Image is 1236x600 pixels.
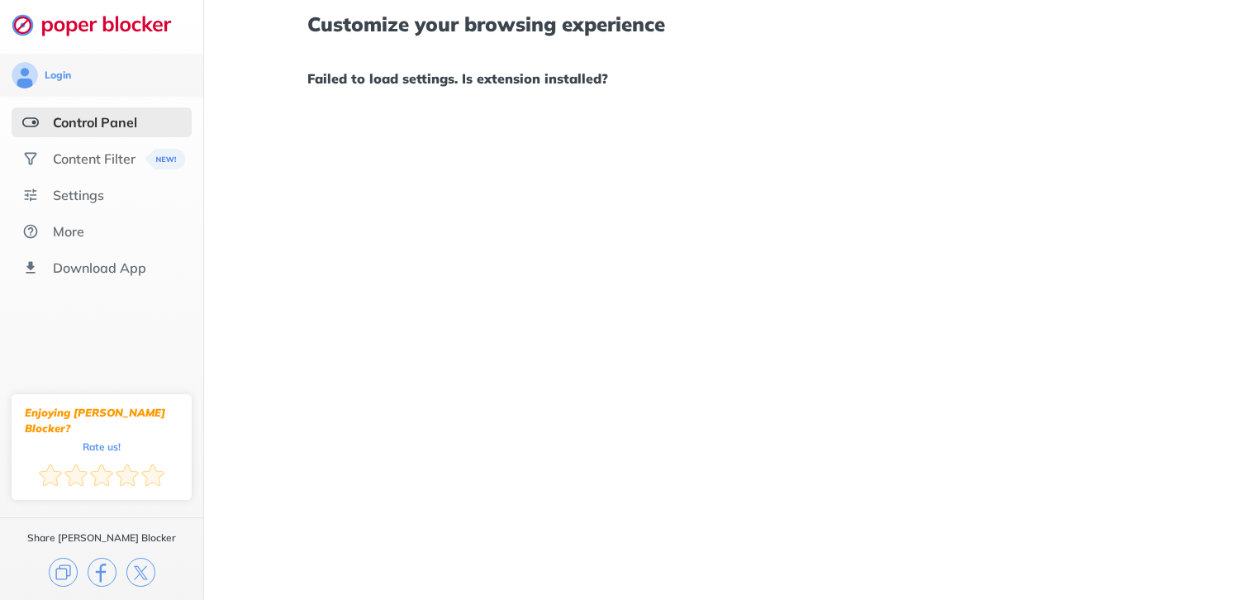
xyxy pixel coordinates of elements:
img: copy.svg [49,558,78,587]
img: avatar.svg [12,62,38,88]
div: Control Panel [53,114,137,131]
img: about.svg [22,223,39,240]
div: Enjoying [PERSON_NAME] Blocker? [25,405,178,436]
img: download-app.svg [22,260,39,276]
img: features-selected.svg [22,114,39,131]
div: Content Filter [53,150,135,167]
h1: Failed to load settings. Is extension installed? [307,68,1133,89]
div: Download App [53,260,146,276]
img: x.svg [126,558,155,587]
div: Settings [53,187,104,203]
img: logo-webpage.svg [12,13,189,36]
img: settings.svg [22,187,39,203]
img: menuBanner.svg [141,149,182,169]
img: facebook.svg [88,558,116,587]
div: More [53,223,84,240]
div: Share [PERSON_NAME] Blocker [27,531,176,545]
h1: Customize your browsing experience [307,13,1133,35]
img: social.svg [22,150,39,167]
div: Rate us! [83,443,121,450]
div: Login [45,69,71,82]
